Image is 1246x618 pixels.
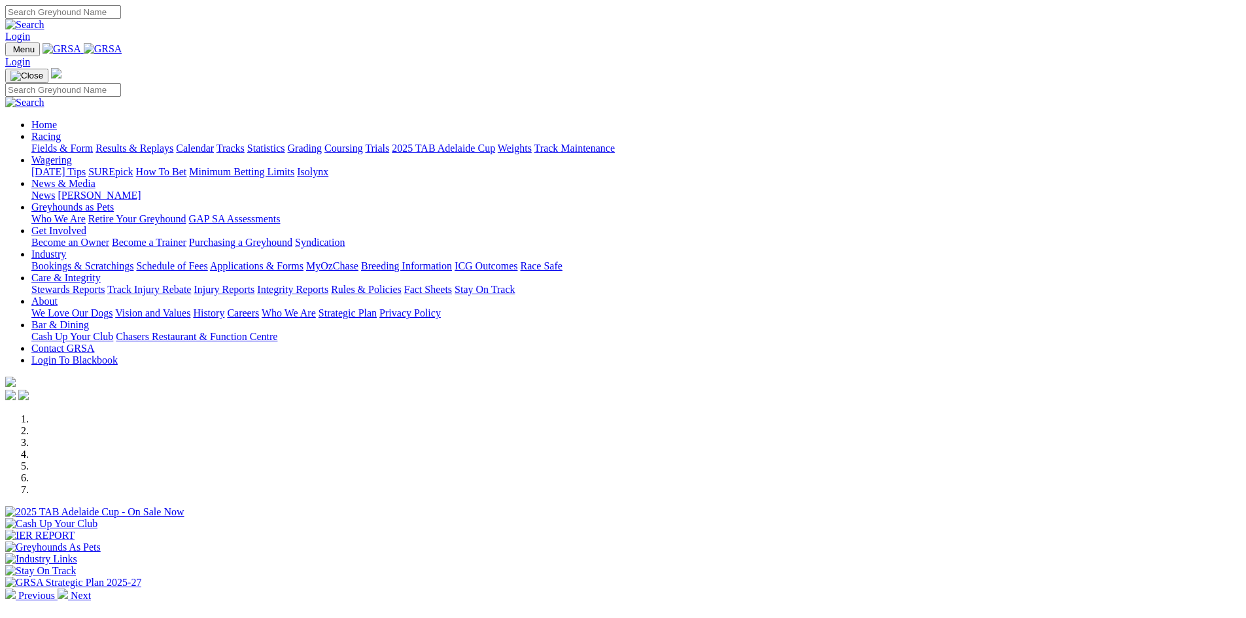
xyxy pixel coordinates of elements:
[88,213,186,224] a: Retire Your Greyhound
[13,44,35,54] span: Menu
[5,589,16,599] img: chevron-left-pager-white.svg
[18,590,55,601] span: Previous
[95,143,173,154] a: Results & Replays
[10,71,43,81] img: Close
[58,190,141,201] a: [PERSON_NAME]
[31,213,1241,225] div: Greyhounds as Pets
[58,590,91,601] a: Next
[5,43,40,56] button: Toggle navigation
[5,56,30,67] a: Login
[112,237,186,248] a: Become a Trainer
[31,237,109,248] a: Become an Owner
[88,166,133,177] a: SUREpick
[5,577,141,589] img: GRSA Strategic Plan 2025-27
[5,31,30,42] a: Login
[379,307,441,318] a: Privacy Policy
[51,68,61,78] img: logo-grsa-white.png
[31,178,95,189] a: News & Media
[194,284,254,295] a: Injury Reports
[31,331,113,342] a: Cash Up Your Club
[216,143,245,154] a: Tracks
[455,284,515,295] a: Stay On Track
[31,343,94,354] a: Contact GRSA
[5,390,16,400] img: facebook.svg
[31,225,86,236] a: Get Involved
[31,284,105,295] a: Stewards Reports
[262,307,316,318] a: Who We Are
[455,260,517,271] a: ICG Outcomes
[520,260,562,271] a: Race Safe
[319,307,377,318] a: Strategic Plan
[107,284,191,295] a: Track Injury Rebate
[31,260,1241,272] div: Industry
[71,590,91,601] span: Next
[43,43,81,55] img: GRSA
[31,166,1241,178] div: Wagering
[498,143,532,154] a: Weights
[31,154,72,165] a: Wagering
[31,213,86,224] a: Who We Are
[31,307,112,318] a: We Love Our Dogs
[31,319,89,330] a: Bar & Dining
[210,260,303,271] a: Applications & Forms
[5,553,77,565] img: Industry Links
[189,237,292,248] a: Purchasing a Greyhound
[227,307,259,318] a: Careers
[31,307,1241,319] div: About
[5,69,48,83] button: Toggle navigation
[31,190,1241,201] div: News & Media
[31,201,114,213] a: Greyhounds as Pets
[18,390,29,400] img: twitter.svg
[5,377,16,387] img: logo-grsa-white.png
[361,260,452,271] a: Breeding Information
[115,307,190,318] a: Vision and Values
[31,296,58,307] a: About
[324,143,363,154] a: Coursing
[31,119,57,130] a: Home
[5,97,44,109] img: Search
[5,541,101,553] img: Greyhounds As Pets
[31,143,93,154] a: Fields & Form
[404,284,452,295] a: Fact Sheets
[31,131,61,142] a: Racing
[116,331,277,342] a: Chasers Restaurant & Function Centre
[136,166,187,177] a: How To Bet
[84,43,122,55] img: GRSA
[257,284,328,295] a: Integrity Reports
[5,565,76,577] img: Stay On Track
[5,590,58,601] a: Previous
[176,143,214,154] a: Calendar
[5,530,75,541] img: IER REPORT
[31,354,118,366] a: Login To Blackbook
[31,272,101,283] a: Care & Integrity
[31,284,1241,296] div: Care & Integrity
[31,260,133,271] a: Bookings & Scratchings
[365,143,389,154] a: Trials
[136,260,207,271] a: Schedule of Fees
[31,190,55,201] a: News
[5,518,97,530] img: Cash Up Your Club
[392,143,495,154] a: 2025 TAB Adelaide Cup
[31,166,86,177] a: [DATE] Tips
[31,331,1241,343] div: Bar & Dining
[31,237,1241,249] div: Get Involved
[247,143,285,154] a: Statistics
[288,143,322,154] a: Grading
[31,249,66,260] a: Industry
[189,166,294,177] a: Minimum Betting Limits
[5,506,184,518] img: 2025 TAB Adelaide Cup - On Sale Now
[295,237,345,248] a: Syndication
[31,143,1241,154] div: Racing
[5,83,121,97] input: Search
[306,260,358,271] a: MyOzChase
[193,307,224,318] a: History
[58,589,68,599] img: chevron-right-pager-white.svg
[189,213,281,224] a: GAP SA Assessments
[534,143,615,154] a: Track Maintenance
[5,5,121,19] input: Search
[297,166,328,177] a: Isolynx
[331,284,402,295] a: Rules & Policies
[5,19,44,31] img: Search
